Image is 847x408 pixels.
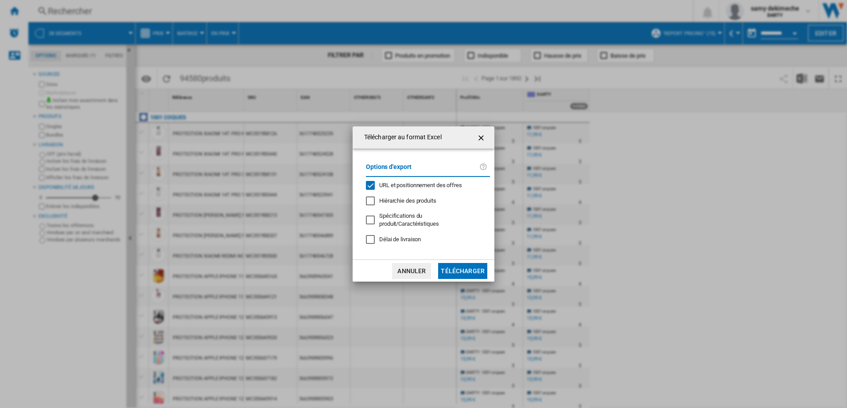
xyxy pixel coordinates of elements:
span: URL et positionnement des offres [379,182,462,188]
div: S'applique uniquement à la vision catégorie [379,212,483,228]
span: Délai de livraison [379,236,421,243]
ng-md-icon: getI18NText('BUTTONS.CLOSE_DIALOG') [477,133,487,143]
md-checkbox: Délai de livraison [366,235,490,244]
h4: Télécharger au format Excel [360,133,442,142]
label: Options d'export [366,162,479,178]
button: getI18NText('BUTTONS.CLOSE_DIALOG') [473,129,491,146]
md-checkbox: Hiérarchie des produits [366,196,483,205]
button: Télécharger [438,263,487,279]
md-checkbox: URL et positionnement des offres [366,181,483,190]
span: Spécifications du produit/Caractéristiques [379,212,439,227]
button: Annuler [392,263,431,279]
span: Hiérarchie des produits [379,197,436,204]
